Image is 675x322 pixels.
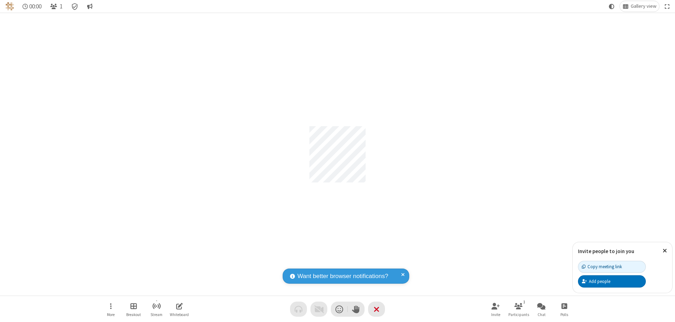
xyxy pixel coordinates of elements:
[297,272,388,281] span: Want better browser notifications?
[20,1,45,12] div: Timer
[521,299,527,305] div: 1
[29,3,41,10] span: 00:00
[6,2,14,11] img: QA Selenium DO NOT DELETE OR CHANGE
[578,261,646,273] button: Copy meeting link
[631,4,656,9] span: Gallery view
[578,248,634,255] label: Invite people to join you
[578,275,646,287] button: Add people
[100,299,121,319] button: Open menu
[560,313,568,317] span: Polls
[123,299,144,319] button: Manage Breakout Rooms
[662,1,673,12] button: Fullscreen
[68,1,82,12] div: Meeting details Encryption enabled
[508,313,529,317] span: Participants
[170,313,189,317] span: Whiteboard
[606,1,617,12] button: Using system theme
[582,263,622,270] div: Copy meeting link
[310,302,327,317] button: Video
[290,302,307,317] button: Audio problem - check your Internet connection or call by phone
[150,313,162,317] span: Stream
[531,299,552,319] button: Open chat
[146,299,167,319] button: Start streaming
[60,3,63,10] span: 1
[348,302,365,317] button: Raise hand
[84,1,95,12] button: Conversation
[538,313,546,317] span: Chat
[620,1,659,12] button: Change layout
[126,313,141,317] span: Breakout
[554,299,575,319] button: Open poll
[47,1,65,12] button: Open participant list
[508,299,529,319] button: Open participant list
[657,242,672,259] button: Close popover
[491,313,500,317] span: Invite
[331,302,348,317] button: Send a reaction
[368,302,385,317] button: End or leave meeting
[169,299,190,319] button: Open shared whiteboard
[485,299,506,319] button: Invite participants (⌘+Shift+I)
[107,313,115,317] span: More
